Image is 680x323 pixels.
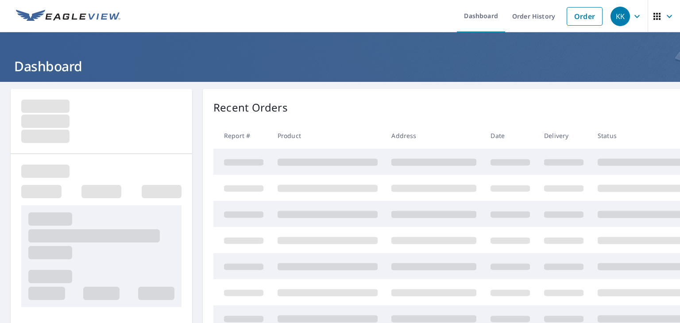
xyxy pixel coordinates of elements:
div: KK [610,7,630,26]
img: EV Logo [16,10,120,23]
th: Delivery [537,123,591,149]
th: Report # [213,123,270,149]
th: Date [483,123,537,149]
a: Order [567,7,603,26]
th: Product [270,123,385,149]
p: Recent Orders [213,100,288,115]
th: Address [384,123,483,149]
h1: Dashboard [11,57,669,75]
